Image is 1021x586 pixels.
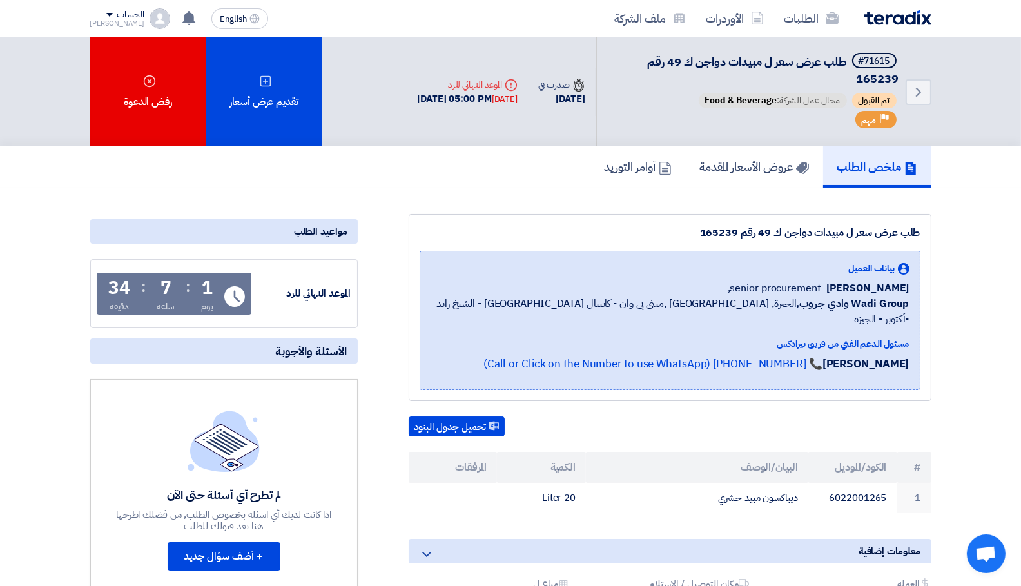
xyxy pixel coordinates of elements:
h5: عروض الأسعار المقدمة [700,159,809,174]
button: English [211,8,268,29]
div: [PERSON_NAME] [90,20,145,27]
div: اذا كانت لديك أي اسئلة بخصوص الطلب, من فضلك اطرحها هنا بعد قبولك للطلب [114,509,333,532]
div: [DATE] 05:00 PM [417,92,518,106]
td: ديباكسون مبيد حشري [586,483,808,513]
span: [PERSON_NAME] [826,280,909,296]
button: تحميل جدول البنود [409,416,505,437]
a: عروض الأسعار المقدمة [686,146,823,188]
a: 📞 [PHONE_NUMBER] (Call or Click on the Number to use WhatsApp) [483,356,822,372]
div: يوم [201,300,213,313]
th: # [897,452,931,483]
td: 20 Liter [497,483,586,513]
div: دردشة مفتوحة [967,534,1006,573]
b: Wadi Group وادي جروب, [797,296,909,311]
button: + أضف سؤال جديد [168,542,280,571]
strong: [PERSON_NAME] [822,356,909,372]
div: طلب عرض سعر ل مبيدات دواجن ك 49 رقم 165239 [420,225,920,240]
td: 6022001265 [808,483,897,513]
th: البيان/الوصف [586,452,808,483]
div: الموعد النهائي للرد [254,286,351,301]
span: مهم [862,114,877,126]
div: #71615 [859,57,890,66]
div: دقيقة [110,300,130,313]
div: تقديم عرض أسعار [206,37,322,146]
th: الكود/الموديل [808,452,897,483]
div: مواعيد الطلب [90,219,358,244]
img: empty_state_list.svg [188,411,260,471]
img: Teradix logo [864,10,931,25]
span: الجيزة, [GEOGRAPHIC_DATA] ,مبنى بى وان - كابيتال [GEOGRAPHIC_DATA] - الشيخ زايد -أكتوبر - الجيزه [431,296,909,327]
th: المرفقات [409,452,498,483]
div: : [141,275,146,298]
div: 7 [160,279,171,297]
img: profile_test.png [150,8,170,29]
span: English [220,15,247,24]
div: : [186,275,190,298]
h5: ملخص الطلب [837,159,917,174]
div: الموعد النهائي للرد [417,78,518,92]
div: 34 [108,279,130,297]
a: الأوردرات [696,3,774,34]
span: بيانات العميل [848,262,895,275]
div: الحساب [117,10,144,21]
span: طلب عرض سعر ل مبيدات دواجن ك 49 رقم 165239 [648,53,899,87]
th: الكمية [497,452,586,483]
span: تم القبول [852,93,897,108]
div: [DATE] [538,92,585,106]
span: الأسئلة والأجوبة [276,344,347,358]
div: صدرت في [538,78,585,92]
span: معلومات إضافية [859,544,921,558]
span: Food & Beverage [705,93,777,107]
div: مسئول الدعم الفني من فريق تيرادكس [431,337,909,351]
div: لم تطرح أي أسئلة حتى الآن [114,487,333,502]
a: ملخص الطلب [823,146,931,188]
a: الطلبات [774,3,849,34]
h5: طلب عرض سعر ل مبيدات دواجن ك 49 رقم 165239 [612,53,899,86]
div: 1 [202,279,213,297]
a: ملف الشركة [605,3,696,34]
div: ساعة [157,300,175,313]
div: [DATE] [492,93,518,106]
div: رفض الدعوة [90,37,206,146]
span: senior procurement, [728,280,821,296]
h5: أوامر التوريد [605,159,672,174]
td: 1 [897,483,931,513]
a: أوامر التوريد [590,146,686,188]
span: مجال عمل الشركة: [699,93,847,108]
